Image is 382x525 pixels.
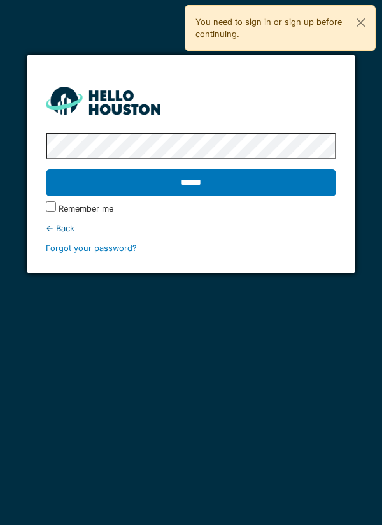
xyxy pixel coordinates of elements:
[346,6,375,40] button: Close
[46,87,160,114] img: HH_line-BYnF2_Hg.png
[46,243,137,253] a: Forgot your password?
[46,222,337,234] div: ← Back
[185,5,376,51] div: You need to sign in or sign up before continuing.
[59,203,113,215] label: Remember me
